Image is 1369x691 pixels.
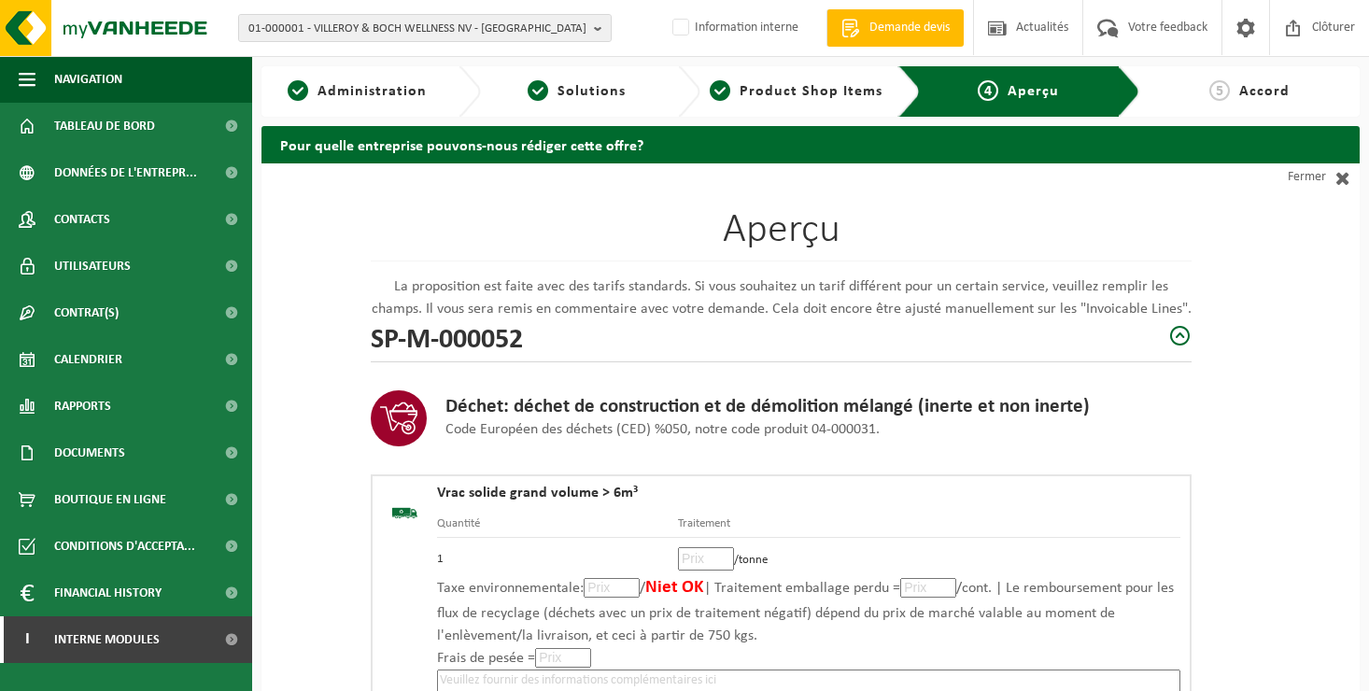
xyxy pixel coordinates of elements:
[261,126,1360,162] h2: Pour quelle entreprise pouvons-nous rédiger cette offre?
[535,648,591,668] input: Prix
[584,578,640,598] input: Prix
[678,515,1180,538] th: Traitement
[318,84,427,99] span: Administration
[865,19,954,37] span: Demande devis
[248,15,586,43] span: 01-000001 - VILLEROY & BOCH WELLNESS NV - [GEOGRAPHIC_DATA]
[437,515,678,538] th: Quantité
[490,80,663,103] a: 2Solutions
[54,523,195,570] span: Conditions d'accepta...
[1150,80,1350,103] a: 5Accord
[371,210,1192,261] h1: Aperçu
[371,275,1192,320] p: La proposition est faite avec des tarifs standards. Si vous souhaitez un tarif différent pour un ...
[645,579,704,597] span: Niet OK
[54,56,122,103] span: Navigation
[371,320,523,352] h2: SP-M-000052
[1209,80,1230,101] span: 5
[1008,84,1059,99] span: Aperçu
[1192,163,1360,191] a: Fermer
[740,84,882,99] span: Product Shop Items
[445,418,1090,441] p: Code Européen des déchets (CED) %050, notre code produit 04-000031.
[54,476,166,523] span: Boutique en ligne
[437,575,1180,647] p: Taxe environnementale: / | Traitement emballage perdu = /cont. | Le remboursement pour les flux d...
[978,80,998,101] span: 4
[935,80,1103,103] a: 4Aperçu
[900,578,956,598] input: Prix
[54,570,162,616] span: Financial History
[528,80,548,101] span: 2
[437,538,678,575] td: 1
[238,14,612,42] button: 01-000001 - VILLEROY & BOCH WELLNESS NV - [GEOGRAPHIC_DATA]
[1239,84,1290,99] span: Accord
[54,196,110,243] span: Contacts
[54,616,160,663] span: Interne modules
[19,616,35,663] span: I
[54,430,125,476] span: Documents
[54,336,122,383] span: Calendrier
[271,80,444,103] a: 1Administration
[710,80,882,103] a: 3Product Shop Items
[437,647,1180,670] p: Frais de pesée =
[437,486,1180,501] h4: Vrac solide grand volume > 6m³
[54,289,119,336] span: Contrat(s)
[669,14,798,42] label: Information interne
[382,486,428,541] img: BL-SO-LV.png
[54,383,111,430] span: Rapports
[445,396,1090,418] h3: Déchet: déchet de construction et de démolition mélangé (inerte et non inerte)
[678,538,1180,575] td: /tonne
[54,243,131,289] span: Utilisateurs
[288,80,308,101] span: 1
[54,103,155,149] span: Tableau de bord
[54,149,197,196] span: Données de l'entrepr...
[826,9,964,47] a: Demande devis
[678,547,734,571] input: Prix
[557,84,626,99] span: Solutions
[710,80,730,101] span: 3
